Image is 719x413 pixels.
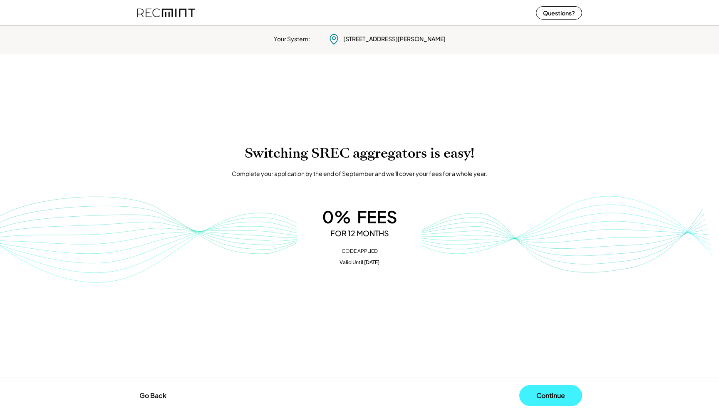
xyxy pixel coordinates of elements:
div: CODE APPLIED [305,248,414,254]
img: recmint-logotype%403x%20%281%29.jpeg [137,2,195,24]
button: Go Back [137,386,169,405]
div: [STREET_ADDRESS][PERSON_NAME] [343,35,446,43]
div: 0% FEES [305,207,414,227]
button: Questions? [536,6,582,20]
div: Valid Until [DATE] [305,260,414,265]
h1: Switching SREC aggregators is easy! [8,145,711,161]
button: Continue [519,385,582,406]
div: FOR 12 MONTHS [305,229,414,238]
div: Your System: [274,35,310,43]
div: Complete your application by the end of September and we'll cover your fees for a whole year. [232,170,487,178]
